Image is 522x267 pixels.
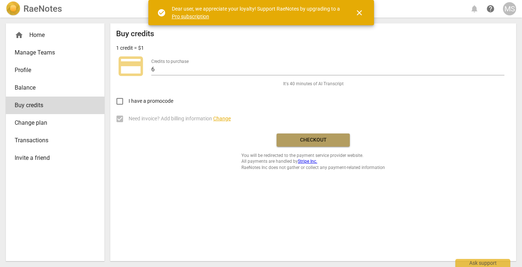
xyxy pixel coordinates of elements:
div: Ask support [455,259,510,267]
span: help [486,4,495,13]
span: credit_card [116,52,145,81]
button: Checkout [277,133,350,147]
span: home [15,31,23,40]
span: Transactions [15,136,90,145]
a: Pro subscription [172,14,209,19]
button: Close [351,4,368,22]
span: Change [213,116,231,121]
span: It's 40 minutes of AI Transcript [283,81,344,87]
p: 1 credit = $1 [116,44,144,52]
span: Profile [15,66,90,75]
button: MS [503,2,516,15]
a: Profile [6,61,104,79]
a: Invite a friend [6,149,104,167]
span: Need invoice? Add billing information [129,115,231,123]
a: LogoRaeNotes [6,1,62,16]
h2: RaeNotes [23,4,62,14]
span: Balance [15,83,90,92]
img: Logo [6,1,21,16]
h2: Buy credits [116,29,154,38]
span: Invite a friend [15,154,90,162]
span: You will be redirected to the payment service provider website. All payments are handled by RaeNo... [241,153,385,171]
span: Buy credits [15,101,90,110]
span: I have a promocode [129,97,173,105]
div: Home [15,31,90,40]
label: Credits to purchase [151,59,189,64]
a: Buy credits [6,97,104,114]
div: Home [6,26,104,44]
a: Change plan [6,114,104,132]
span: Checkout [282,136,344,144]
a: Transactions [6,132,104,149]
a: Stripe Inc. [298,159,317,164]
span: Manage Teams [15,48,90,57]
a: Balance [6,79,104,97]
a: Manage Teams [6,44,104,61]
span: Change plan [15,119,90,127]
span: close [355,8,364,17]
div: Dear user, we appreciate your loyalty! Support RaeNotes by upgrading to a [172,5,342,20]
a: Help [484,2,497,15]
span: check_circle [157,8,166,17]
